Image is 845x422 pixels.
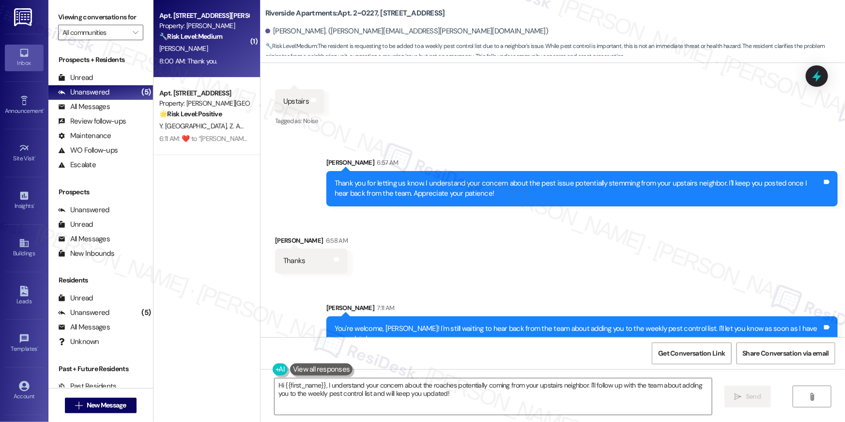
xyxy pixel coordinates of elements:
[5,188,44,214] a: Insights •
[58,234,110,244] div: All Messages
[58,160,96,170] div: Escalate
[58,145,118,156] div: WO Follow-ups
[58,102,110,112] div: All Messages
[48,55,153,65] div: Prospects + Residents
[746,391,761,402] span: Send
[735,393,742,401] i: 
[58,337,99,347] div: Unknown
[265,42,317,50] strong: 🔧 Risk Level: Medium
[5,283,44,309] a: Leads
[743,348,829,359] span: Share Conversation via email
[5,378,44,404] a: Account
[265,26,548,36] div: [PERSON_NAME]. ([PERSON_NAME][EMAIL_ADDRESS][PERSON_NAME][DOMAIN_NAME])
[48,187,153,197] div: Prospects
[58,293,93,303] div: Unread
[374,303,394,313] div: 7:11 AM
[37,344,39,351] span: •
[139,85,153,100] div: (5)
[283,96,309,107] div: Upstairs
[159,11,249,21] div: Apt. [STREET_ADDRESS][PERSON_NAME]
[159,32,222,41] strong: 🔧 Risk Level: Medium
[65,398,137,413] button: New Message
[374,157,398,168] div: 6:57 AM
[159,122,230,130] span: Y. [GEOGRAPHIC_DATA]
[58,131,111,141] div: Maintenance
[275,378,712,415] textarea: Hi {{first_name}}, I understand your concern about the roaches potentially coming from your upsta...
[58,219,93,230] div: Unread
[265,8,445,18] b: Riverside Apartments: Apt. 2~0227, [STREET_ADDRESS]
[159,134,440,143] div: 6:11 AM: ​❤️​ to “ [PERSON_NAME] ([PERSON_NAME][GEOGRAPHIC_DATA]): Have a great evening! 💗 ”
[159,88,249,98] div: Apt. [STREET_ADDRESS]
[275,235,348,249] div: [PERSON_NAME]
[43,106,45,113] span: •
[5,330,44,357] a: Templates •
[58,73,93,83] div: Unread
[265,41,845,62] span: : The resident is requesting to be added to a weekly pest control list due to a neighbor's issue....
[58,249,114,259] div: New Inbounds
[809,393,816,401] i: 
[58,322,110,332] div: All Messages
[724,386,771,407] button: Send
[335,178,822,199] div: Thank you for letting us know. I understand your concern about the pest issue potentially stemmin...
[62,25,128,40] input: All communities
[737,343,835,364] button: Share Conversation via email
[159,44,208,53] span: [PERSON_NAME]
[139,305,153,320] div: (5)
[303,117,318,125] span: Noise
[33,201,35,208] span: •
[275,114,324,128] div: Tagged as:
[159,98,249,109] div: Property: [PERSON_NAME][GEOGRAPHIC_DATA]
[5,45,44,71] a: Inbox
[323,235,348,246] div: 6:58 AM
[283,256,306,266] div: Thanks
[58,308,109,318] div: Unanswered
[230,122,258,130] span: Z. Amrous
[58,87,109,97] div: Unanswered
[159,109,222,118] strong: 🌟 Risk Level: Positive
[58,116,126,126] div: Review follow-ups
[5,140,44,166] a: Site Visit •
[58,205,109,215] div: Unanswered
[326,157,838,171] div: [PERSON_NAME]
[326,303,838,316] div: [PERSON_NAME]
[335,324,822,344] div: You're welcome, [PERSON_NAME]! I'm still waiting to hear back from the team about adding you to t...
[75,402,82,409] i: 
[133,29,138,36] i: 
[159,57,217,65] div: 8:00 AM: Thank you.
[58,381,117,391] div: Past Residents
[35,154,36,160] span: •
[5,235,44,261] a: Buildings
[87,400,126,410] span: New Message
[159,21,249,31] div: Property: [PERSON_NAME]
[14,8,34,26] img: ResiDesk Logo
[48,364,153,374] div: Past + Future Residents
[58,10,143,25] label: Viewing conversations for
[48,275,153,285] div: Residents
[652,343,731,364] button: Get Conversation Link
[658,348,725,359] span: Get Conversation Link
